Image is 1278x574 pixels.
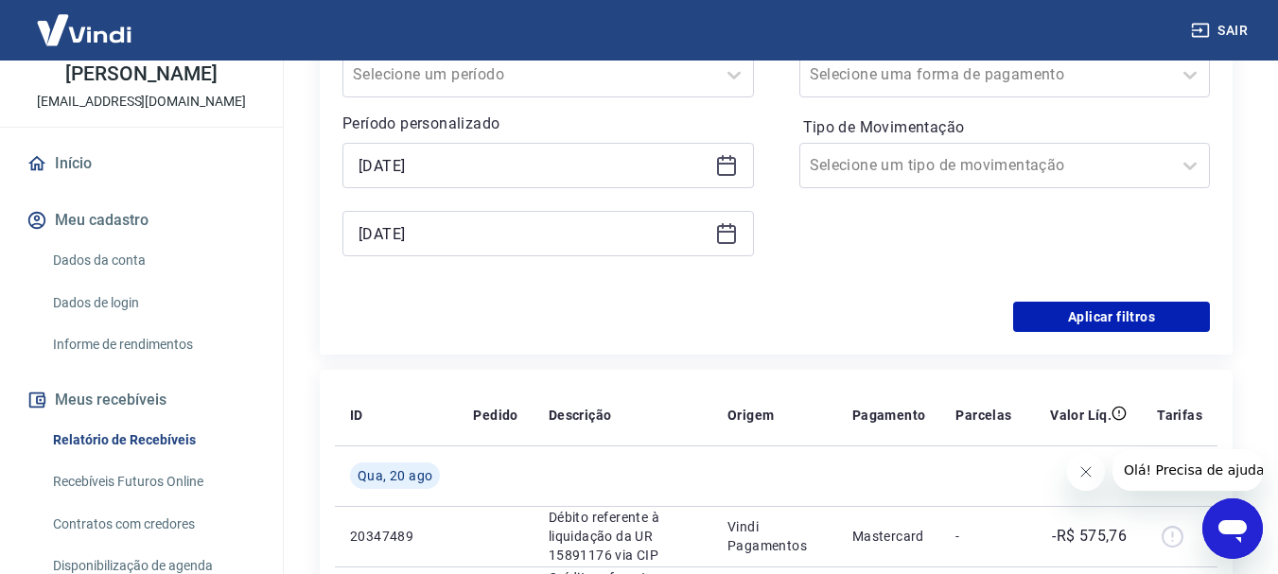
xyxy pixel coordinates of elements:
iframe: Fechar mensagem [1067,453,1105,491]
p: Origem [727,406,774,425]
input: Data inicial [359,151,708,180]
button: Sair [1187,13,1255,48]
img: Vindi [23,1,146,59]
iframe: Mensagem da empresa [1112,449,1263,491]
p: Período personalizado [342,113,754,135]
p: - [955,527,1011,546]
a: Relatório de Recebíveis [45,421,260,460]
p: Tarifas [1157,406,1202,425]
p: Descrição [549,406,612,425]
p: Parcelas [955,406,1011,425]
button: Aplicar filtros [1013,302,1210,332]
button: Meus recebíveis [23,379,260,421]
iframe: Botão para abrir a janela de mensagens [1202,498,1263,559]
p: [PERSON_NAME] [65,64,217,84]
p: Pedido [473,406,517,425]
a: Dados de login [45,284,260,322]
p: Débito referente à liquidação da UR 15891176 via CIP [549,508,697,565]
p: [EMAIL_ADDRESS][DOMAIN_NAME] [37,92,246,112]
input: Data final [359,219,708,248]
a: Dados da conta [45,241,260,280]
label: Tipo de Movimentação [803,116,1207,139]
a: Recebíveis Futuros Online [45,462,260,501]
p: Mastercard [852,527,926,546]
p: -R$ 575,76 [1052,525,1127,548]
p: 20347489 [350,527,443,546]
p: Vindi Pagamentos [727,517,822,555]
button: Meu cadastro [23,200,260,241]
a: Início [23,143,260,184]
p: Valor Líq. [1050,406,1112,425]
p: ID [350,406,363,425]
span: Olá! Precisa de ajuda? [11,13,159,28]
p: Pagamento [852,406,926,425]
a: Informe de rendimentos [45,325,260,364]
a: Contratos com credores [45,505,260,544]
span: Qua, 20 ago [358,466,432,485]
